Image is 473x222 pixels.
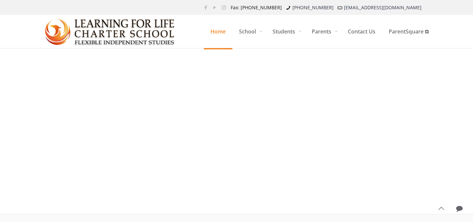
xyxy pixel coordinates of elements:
[45,15,175,48] img: Home
[341,15,382,48] a: Contact Us
[341,22,382,41] span: Contact Us
[344,4,422,11] a: [EMAIL_ADDRESS][DOMAIN_NAME]
[337,4,344,11] i: mail
[45,15,175,48] a: Learning for Life Charter School
[232,15,266,48] a: School
[202,4,209,11] a: Facebook icon
[434,201,448,215] a: Back to top icon
[211,4,218,11] a: YouTube icon
[305,22,341,41] span: Parents
[292,4,334,11] a: [PHONE_NUMBER]
[382,22,435,41] span: ParentSquare ⧉
[204,22,232,41] span: Home
[232,22,266,41] span: School
[266,22,305,41] span: Students
[220,4,227,11] a: Instagram icon
[305,15,341,48] a: Parents
[204,15,232,48] a: Home
[382,15,435,48] a: ParentSquare ⧉
[285,4,292,11] i: phone
[266,15,305,48] a: Students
